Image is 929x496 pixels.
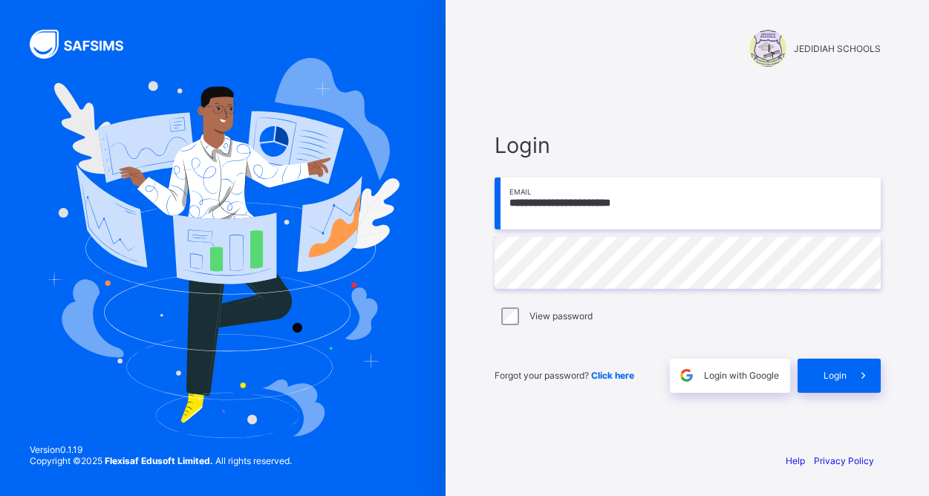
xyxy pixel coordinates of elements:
span: Copyright © 2025 All rights reserved. [30,455,292,466]
img: SAFSIMS Logo [30,30,141,59]
a: Click here [591,370,634,381]
span: Login [824,370,847,381]
span: JEDIDIAH SCHOOLS [794,43,881,54]
a: Help [786,455,805,466]
span: Login [495,132,881,158]
span: Login with Google [704,370,779,381]
img: Hero Image [46,58,400,438]
strong: Flexisaf Edusoft Limited. [105,455,213,466]
span: Forgot your password? [495,370,634,381]
span: Version 0.1.19 [30,444,292,455]
label: View password [529,310,593,322]
img: google.396cfc9801f0270233282035f929180a.svg [678,367,695,384]
a: Privacy Policy [814,455,874,466]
